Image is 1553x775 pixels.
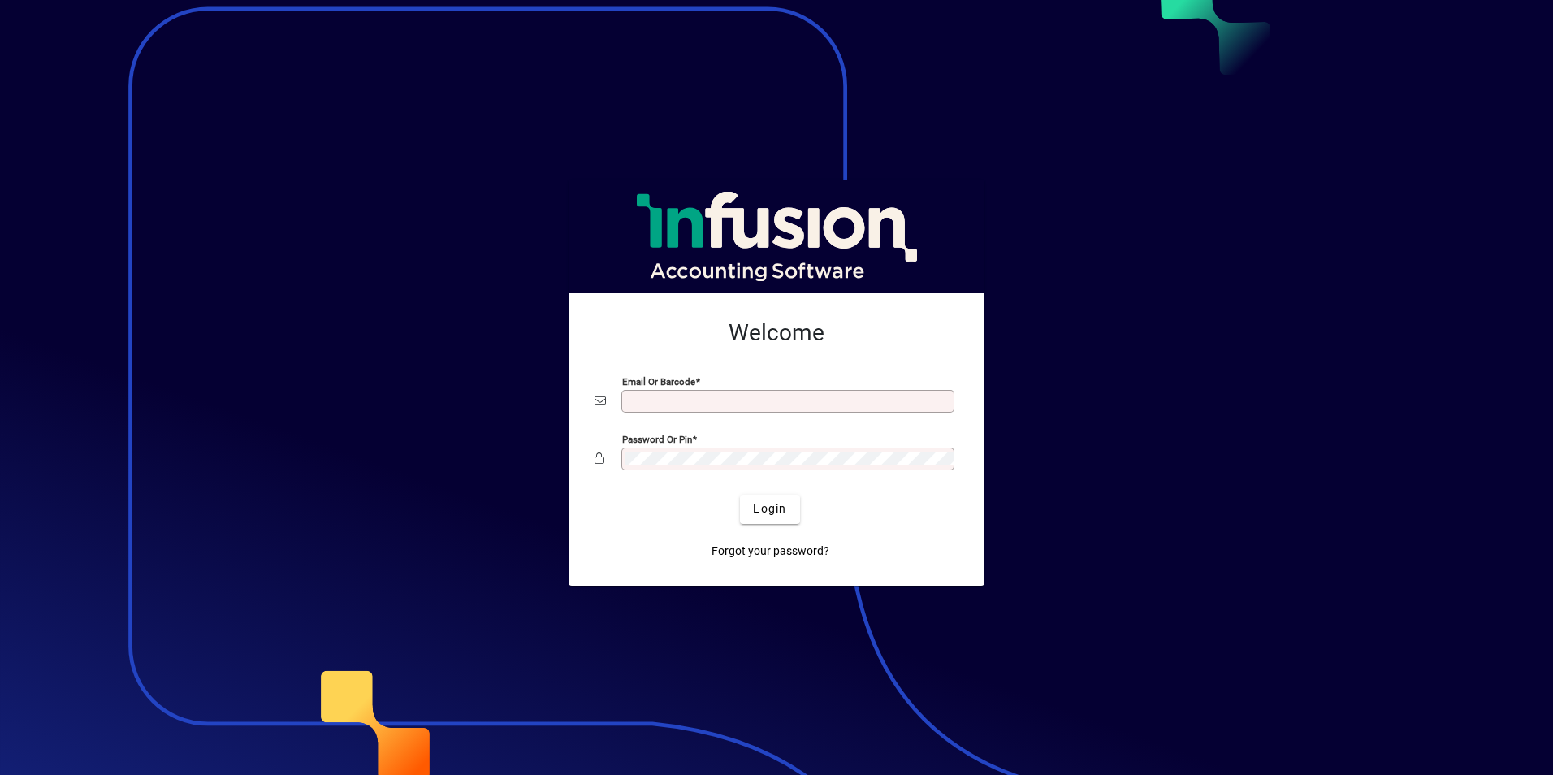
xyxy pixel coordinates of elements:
mat-label: Password or Pin [622,433,692,444]
a: Forgot your password? [705,537,836,566]
span: Login [753,500,786,517]
mat-label: Email or Barcode [622,375,695,387]
span: Forgot your password? [712,543,829,560]
button: Login [740,495,799,524]
h2: Welcome [595,319,958,347]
